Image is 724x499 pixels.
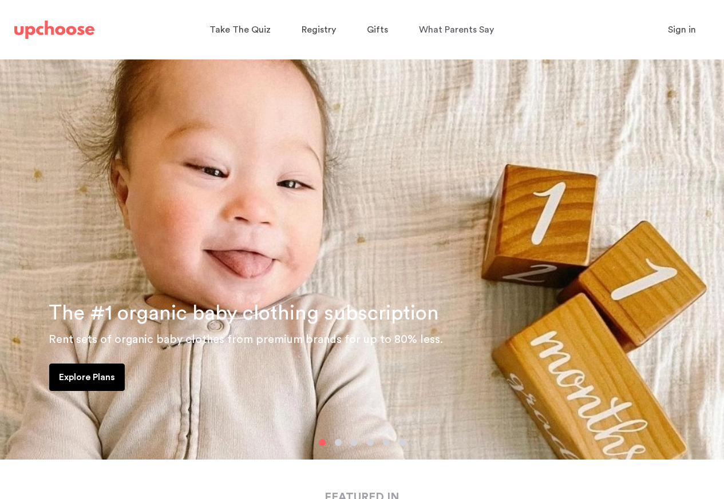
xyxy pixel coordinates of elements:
[367,19,391,41] a: Gifts
[654,18,710,41] button: Sign in
[14,18,94,42] a: UpChoose
[14,21,94,39] img: UpChoose
[49,303,439,324] span: The #1 organic baby clothing subscription
[668,25,696,34] span: Sign in
[419,19,497,41] a: What Parents Say
[49,364,125,391] a: Explore Plans
[302,19,339,41] a: Registry
[209,25,271,34] span: Take The Quiz
[209,19,274,41] a: Take The Quiz
[49,330,710,349] p: Rent sets of organic baby clothes from premium brands for up to 80% less.
[419,25,494,34] span: What Parents Say
[302,25,336,34] span: Registry
[59,370,115,384] p: Explore Plans
[367,25,388,34] span: Gifts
